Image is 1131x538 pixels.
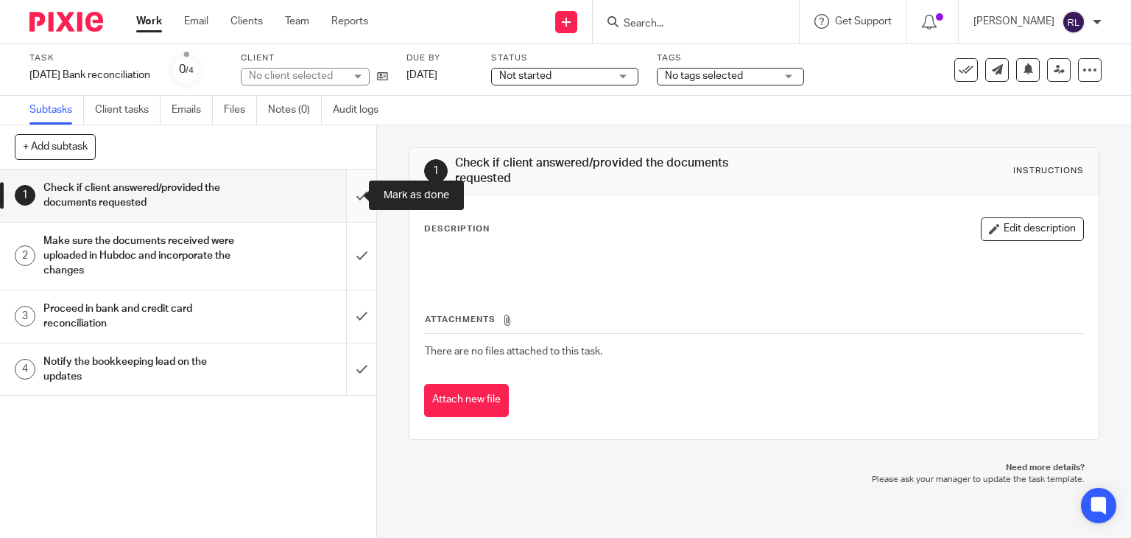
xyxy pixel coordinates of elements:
span: Not started [499,71,552,81]
button: + Add subtask [15,134,96,159]
h1: Proceed in bank and credit card reconciliation [43,298,236,335]
a: Files [224,96,257,125]
div: No client selected [249,69,345,83]
div: 3 [15,306,35,326]
div: 1 [15,185,35,206]
img: Pixie [29,12,103,32]
div: Instructions [1013,165,1084,177]
p: Description [424,223,490,235]
a: Work [136,14,162,29]
div: August 2025 Bank reconciliation [29,68,150,83]
label: Task [29,52,150,64]
p: [PERSON_NAME] [973,14,1054,29]
a: Emails [172,96,213,125]
div: 4 [15,359,35,380]
a: Subtasks [29,96,84,125]
img: svg%3E [1062,10,1085,34]
label: Status [491,52,638,64]
h1: Check if client answered/provided the documents requested [455,156,785,187]
span: [DATE] [406,70,437,80]
button: Edit description [981,217,1084,241]
span: No tags selected [665,71,743,81]
button: Attach new file [424,384,509,417]
div: 2 [15,245,35,266]
input: Search [622,18,755,31]
a: Reports [331,14,368,29]
a: Notes (0) [268,96,322,125]
a: Audit logs [333,96,390,125]
p: Need more details? [423,462,1085,474]
h1: Check if client answered/provided the documents requested [43,177,236,214]
a: Team [285,14,309,29]
a: Clients [230,14,263,29]
label: Tags [657,52,804,64]
h1: Make sure the documents received were uploaded in Hubdoc and incorporate the changes [43,230,236,282]
h1: Notify the bookkeeping lead on the updates [43,351,236,388]
div: [DATE] Bank reconciliation [29,68,150,83]
small: /4 [186,66,194,74]
a: Email [184,14,208,29]
div: 0 [179,61,194,78]
p: Please ask your manager to update the task template. [423,474,1085,486]
span: Attachments [425,315,496,324]
a: Client tasks [95,96,161,125]
label: Client [241,52,388,64]
label: Due by [406,52,473,64]
span: There are no files attached to this task. [425,346,602,357]
span: Get Support [835,16,892,27]
div: 1 [424,159,448,183]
